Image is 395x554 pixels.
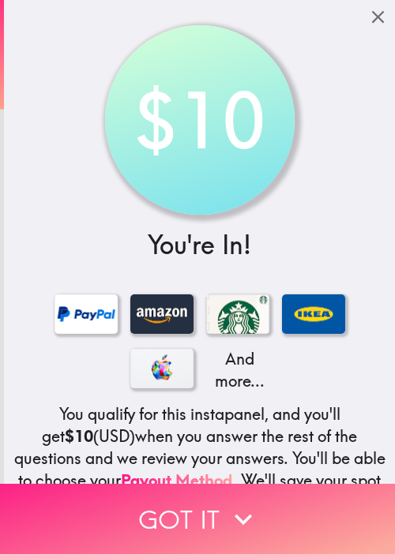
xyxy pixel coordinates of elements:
[65,426,93,446] b: $10
[110,30,289,209] div: $10
[121,470,232,490] a: Payout Method
[10,227,389,263] h3: You're In!
[206,348,269,392] p: And more...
